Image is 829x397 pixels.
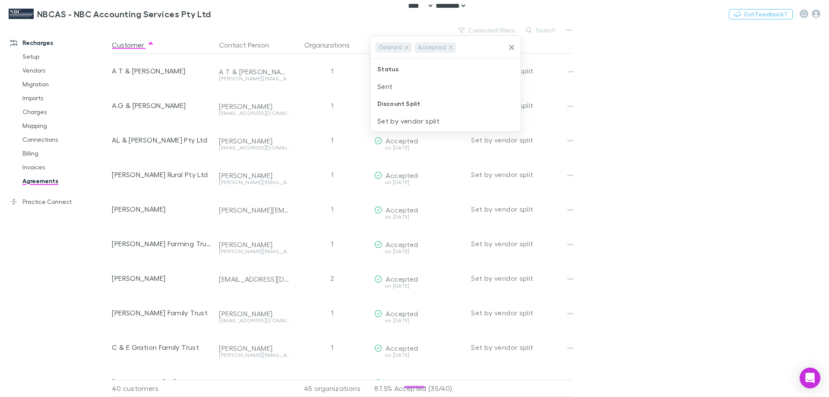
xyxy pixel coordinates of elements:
div: Status [370,59,521,79]
li: Set by vendor split [370,114,521,128]
li: Sent [370,79,521,93]
div: Discount Split [370,93,521,114]
div: Opened [375,42,412,53]
button: Clear [506,41,518,54]
div: Accepted [414,42,456,53]
span: Accepted [415,42,449,52]
div: Open Intercom Messenger [800,368,820,388]
span: Opened [376,42,405,52]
